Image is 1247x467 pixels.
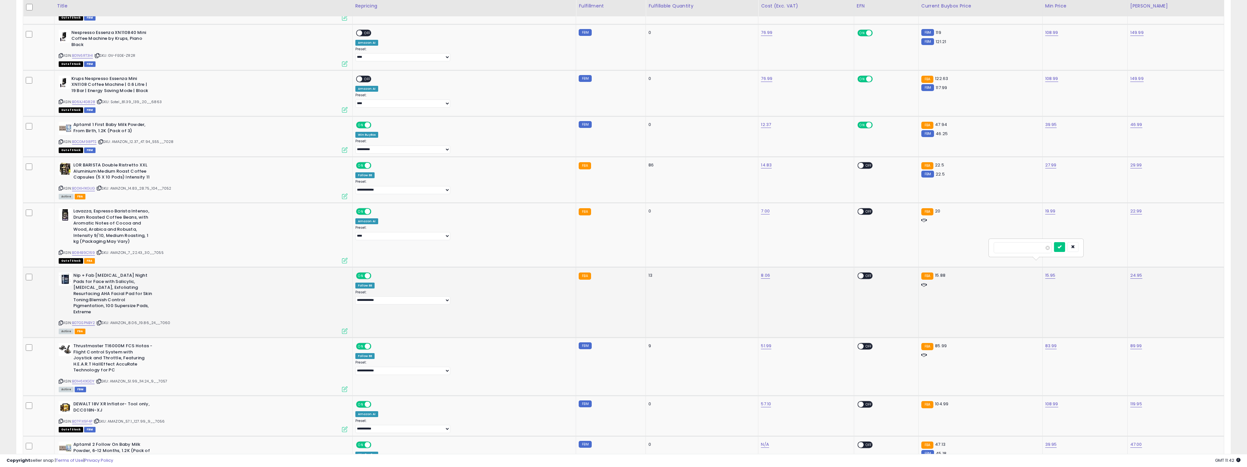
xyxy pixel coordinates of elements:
[648,76,753,82] div: 0
[1130,401,1142,407] a: 119.95
[355,47,571,62] div: Preset:
[864,442,874,448] span: OFF
[75,194,86,199] span: FBA
[59,76,348,112] div: ASIN:
[59,30,70,43] img: 31+fhLEXWUL._SL40_.jpg
[579,121,591,128] small: FBM
[73,162,153,182] b: LOR BARISTA Double Ristretto XXL Aluminium Medium Roast Coffee Capsules (5 X 10 Pods) Intensity 11
[761,29,772,36] a: 76.99
[761,208,770,214] a: 7.00
[858,30,866,36] span: ON
[921,84,934,91] small: FBM
[72,379,95,384] a: B01H6KXGDY
[761,343,771,349] a: 51.99
[921,130,934,137] small: FBM
[872,76,882,82] span: OFF
[59,162,348,198] div: ASIN:
[355,218,378,224] div: Amazon AI
[84,15,96,21] span: FBM
[59,387,74,392] span: All listings currently available for purchase on Amazon
[355,139,571,154] div: Preset:
[355,353,375,359] div: Follow BB
[921,122,933,129] small: FBA
[935,162,944,168] span: 22.5
[72,139,97,145] a: B0CGM98PTS
[59,194,74,199] span: All listings currently available for purchase on Amazon
[1215,457,1240,463] span: 2025-10-12 11:42 GMT
[761,162,772,168] a: 14.83
[357,273,365,279] span: ON
[579,3,643,9] div: Fulfillment
[59,401,348,431] div: ASIN:
[72,186,95,191] a: B00KH1KGUG
[59,162,72,175] img: 51AzC0MrHYL._SL40_.jpg
[59,208,72,221] img: 41+vNY47-kL._SL40_.jpg
[921,272,933,280] small: FBA
[858,122,866,128] span: ON
[761,121,771,128] a: 12.37
[94,419,165,424] span: | SKU: AMAZON_57.1_127.99_9__7056
[648,3,755,9] div: Fulfillable Quantity
[370,122,380,128] span: OFF
[921,442,933,449] small: FBA
[84,148,96,153] span: FBM
[579,208,591,215] small: FBA
[73,442,153,461] b: Aptamil 2 Follow On Baby Milk Powder, 6-12 Months, 1.2K (Pack of 3)
[579,400,591,407] small: FBM
[921,401,933,408] small: FBA
[59,343,72,356] img: 41xNBOHMLML._SL40_.jpg
[936,29,941,36] span: 119
[761,441,769,448] a: N/A
[935,208,940,214] span: 20
[579,441,591,448] small: FBM
[1130,75,1144,82] a: 149.99
[357,209,365,214] span: ON
[761,3,851,9] div: Cost (Exc. VAT)
[355,3,573,9] div: Repricing
[362,30,373,36] span: OFF
[84,107,96,113] span: FBM
[355,86,378,92] div: Amazon AI
[579,29,591,36] small: FBM
[357,163,365,168] span: ON
[96,379,168,384] span: | SKU: AMAZON_51.99_114.24_9__7057
[864,273,874,279] span: OFF
[84,258,95,264] span: FBA
[858,76,866,82] span: ON
[71,30,151,50] b: Nespresso Essenza XN110840 Mini Coffee Machine by Krups, Piano Black
[761,75,772,82] a: 76.99
[357,122,365,128] span: ON
[935,75,948,82] span: 122.63
[1130,162,1142,168] a: 29.99
[59,442,72,455] img: 41GYBRZi+lL._SL40_.jpg
[579,162,591,169] small: FBA
[56,457,83,463] a: Terms of Use
[59,343,348,391] div: ASIN:
[7,457,30,463] strong: Copyright
[864,209,874,214] span: OFF
[921,208,933,215] small: FBA
[59,61,83,67] span: All listings that are currently out of stock and unavailable for purchase on Amazon
[370,163,380,168] span: OFF
[72,419,93,424] a: B07F1X9F4P
[73,208,153,246] b: Lavazza, Espresso Barista Intenso, Drum Roasted Coffee Beans, with Aromatic Notes of Cocoa and Wo...
[1130,29,1144,36] a: 149.99
[96,250,164,255] span: | SKU: AMAZON_7_22.43_30__7055
[57,3,350,9] div: Title
[921,3,1040,9] div: Current Buybox Price
[370,344,380,349] span: OFF
[84,427,96,432] span: FBM
[1045,3,1125,9] div: Min Price
[648,343,753,349] div: 9
[59,15,83,21] span: All listings that are currently out of stock and unavailable for purchase on Amazon
[370,273,380,279] span: OFF
[94,53,135,58] span: | SKU: GV-FEGE-ZR2R
[936,171,945,177] span: 22.5
[59,427,83,432] span: All listings that are currently out of stock and unavailable for purchase on Amazon
[59,148,83,153] span: All listings that are currently out of stock and unavailable for purchase on Amazon
[648,30,753,36] div: 0
[96,99,162,104] span: | SKU: Sotel_81.39_139_20__6863
[857,3,916,9] div: EFN
[648,162,753,168] div: 86
[370,209,380,214] span: OFF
